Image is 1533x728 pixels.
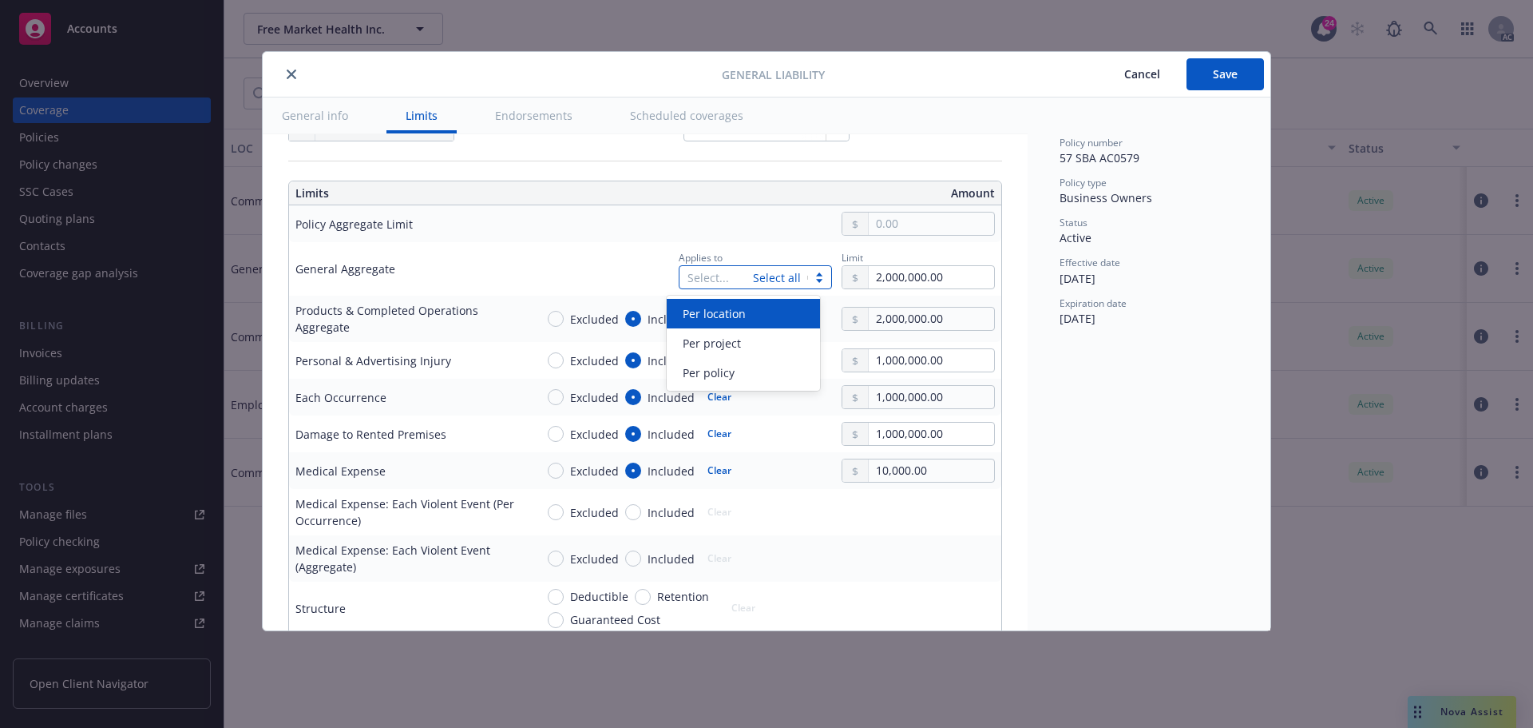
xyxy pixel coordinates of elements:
[548,589,564,605] input: Deductible
[1060,150,1139,165] span: 57 SBA AC0579
[1186,58,1264,90] button: Save
[570,551,619,567] span: Excluded
[289,181,574,205] th: Limits
[548,389,564,405] input: Excluded
[657,588,709,605] span: Retention
[570,311,619,328] span: Excluded
[683,305,746,322] span: Per location
[548,426,564,442] input: Excluded
[1124,66,1160,82] span: Cancel
[548,612,564,628] input: Guaranteed Cost
[648,389,695,406] span: Included
[625,311,641,327] input: Included
[625,426,641,442] input: Included
[635,589,651,605] input: Retention
[295,463,386,479] div: Medical Expense
[570,463,619,479] span: Excluded
[570,426,619,443] span: Excluded
[869,266,994,288] input: 0.00
[679,251,723,265] span: Applies to
[570,611,660,628] span: Guaranteed Cost
[548,504,564,520] input: Excluded
[869,349,994,372] input: 0.00
[295,352,451,369] div: Personal & Advertising Injury
[548,311,564,327] input: Excluded
[295,261,395,277] div: General Aggregate
[548,551,564,567] input: Excluded
[869,386,994,408] input: 0.00
[648,551,695,567] span: Included
[295,495,522,529] div: Medical Expense: Each Violent Event (Per Occurrence)
[386,97,457,133] button: Limits
[295,426,446,443] div: Damage to Rented Premises
[698,423,741,445] button: Clear
[648,426,695,443] span: Included
[753,270,801,285] a: Select all
[476,97,592,133] button: Endorsements
[570,588,628,605] span: Deductible
[869,213,994,235] input: 0.00
[295,389,386,406] div: Each Occurrence
[652,181,1001,205] th: Amount
[1060,296,1127,310] span: Expiration date
[869,423,994,445] input: 0.00
[683,335,741,352] span: Per project
[1060,311,1095,326] span: [DATE]
[1060,190,1152,205] span: Business Owners
[295,600,346,617] div: Structure
[842,251,863,265] span: Limit
[295,302,522,336] div: Products & Completed Operations Aggregate
[1060,216,1087,229] span: Status
[683,364,735,381] span: Per policy
[570,352,619,369] span: Excluded
[611,97,763,133] button: Scheduled coverages
[625,352,641,368] input: Included
[295,216,413,233] div: Policy Aggregate Limit
[625,463,641,479] input: Included
[869,459,994,482] input: 0.00
[1213,66,1238,82] span: Save
[625,504,641,520] input: Included
[869,308,994,330] input: 0.00
[648,463,695,479] span: Included
[1060,256,1120,269] span: Effective date
[648,311,695,328] span: Included
[1098,58,1186,90] button: Cancel
[698,459,741,482] button: Clear
[1060,271,1095,286] span: [DATE]
[570,504,619,521] span: Excluded
[625,389,641,405] input: Included
[698,386,741,408] button: Clear
[570,389,619,406] span: Excluded
[295,542,522,575] div: Medical Expense: Each Violent Event (Aggregate)
[648,352,695,369] span: Included
[1060,136,1123,149] span: Policy number
[1060,176,1107,189] span: Policy type
[625,551,641,567] input: Included
[722,66,825,83] span: General Liability
[1060,230,1091,245] span: Active
[548,352,564,368] input: Excluded
[648,504,695,521] span: Included
[548,463,564,479] input: Excluded
[282,65,301,84] button: close
[263,97,367,133] button: General info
